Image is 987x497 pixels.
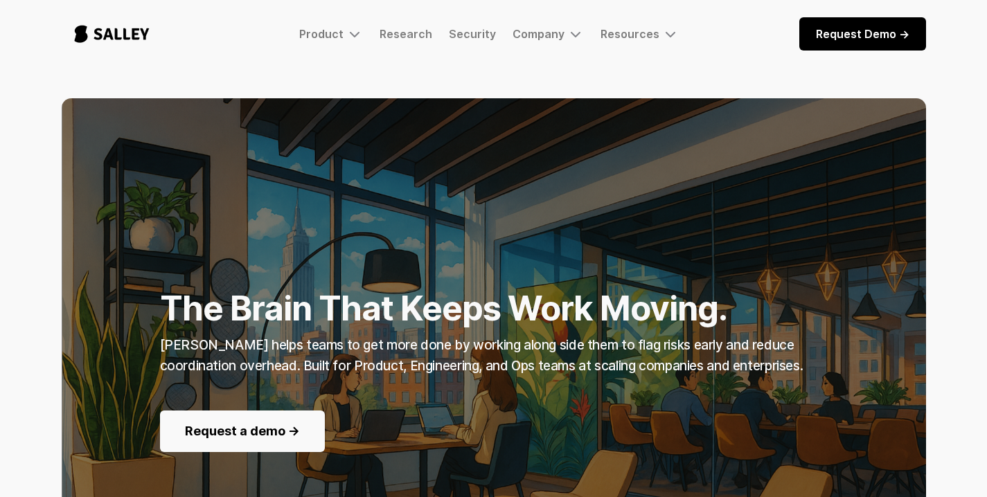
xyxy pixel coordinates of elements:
[513,27,564,41] div: Company
[62,11,162,57] a: home
[601,27,659,41] div: Resources
[299,27,344,41] div: Product
[160,337,803,374] strong: [PERSON_NAME] helps teams to get more done by working along side them to flag risks early and red...
[449,27,496,41] a: Security
[380,27,432,41] a: Research
[513,26,584,42] div: Company
[160,410,325,452] a: Request a demo ->
[160,288,728,329] strong: The Brain That Keeps Work Moving.
[601,26,679,42] div: Resources
[299,26,363,42] div: Product
[799,17,926,51] a: Request Demo ->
